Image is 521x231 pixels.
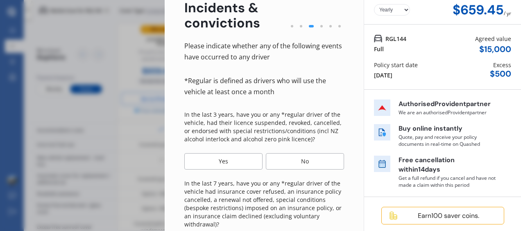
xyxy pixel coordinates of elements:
div: $ 15,000 [479,45,511,54]
p: In the last 3 years, have you or any *regular driver of the vehicle, had their licence suspended,... [184,111,344,143]
p: We are an authorised Provident partner [399,109,497,116]
div: $ 500 [490,69,511,79]
div: Earn 100 saver coins. [400,212,497,220]
div: / yr [504,2,511,18]
p: Free cancellation within 14 days [399,156,497,174]
p: In the last 7 years, have you or any *regular driver of the vehicle had insurance cover refused, ... [184,179,344,229]
div: Excess [493,61,511,69]
div: Agreed value [475,34,511,43]
div: Policy start date [374,61,418,69]
img: coins [388,211,399,221]
div: [DATE] [374,71,392,79]
div: $659.45 [453,2,504,18]
div: Incidents & convictions [184,0,288,31]
div: Full [374,45,384,53]
div: *Regular is defined as drivers who will use the vehicle at least once a month [184,75,344,97]
img: buy online icon [374,124,390,140]
img: insurer icon [374,100,390,116]
div: Yes [184,153,263,170]
p: Quote, pay and receive your policy documents in real-time on Quashed [399,134,497,147]
p: Get a full refund if you cancel and have not made a claim within this period [399,174,497,188]
img: free cancel icon [374,156,390,172]
div: Please indicate whether any of the following events have occurred to any driver [184,41,344,62]
p: Buy online instantly [399,124,497,134]
div: No [266,153,344,170]
p: Authorised Provident partner [399,100,497,109]
span: RGL144 [385,34,406,43]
